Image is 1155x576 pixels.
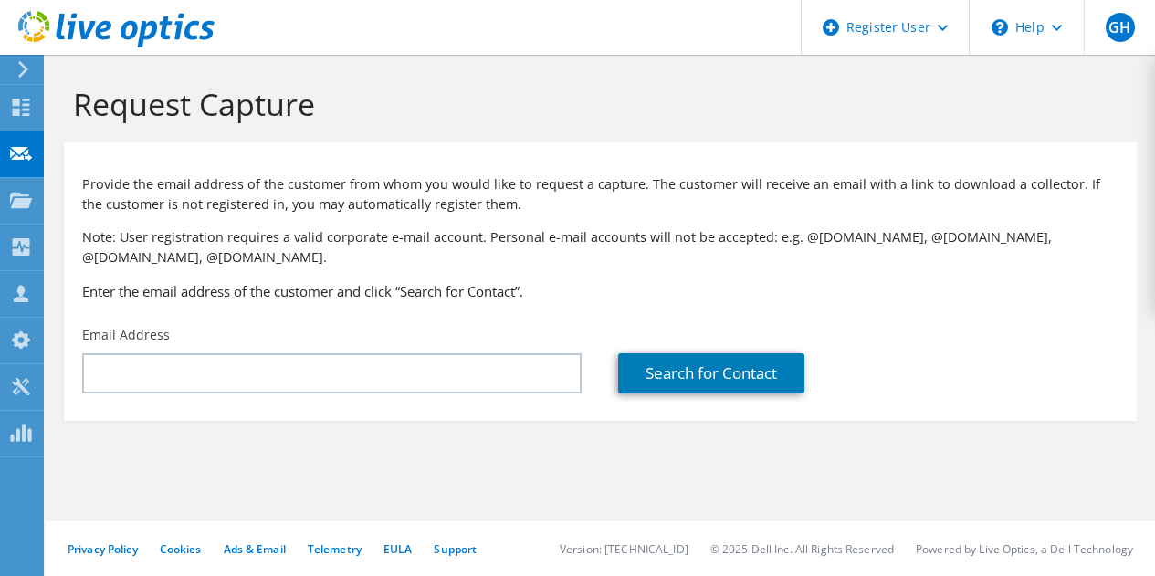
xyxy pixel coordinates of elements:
[68,541,138,557] a: Privacy Policy
[710,541,894,557] li: © 2025 Dell Inc. All Rights Reserved
[82,227,1118,267] p: Note: User registration requires a valid corporate e-mail account. Personal e-mail accounts will ...
[82,326,170,344] label: Email Address
[73,85,1118,123] h1: Request Capture
[560,541,688,557] li: Version: [TECHNICAL_ID]
[224,541,286,557] a: Ads & Email
[992,19,1008,36] svg: \n
[916,541,1133,557] li: Powered by Live Optics, a Dell Technology
[308,541,362,557] a: Telemetry
[82,281,1118,301] h3: Enter the email address of the customer and click “Search for Contact”.
[434,541,477,557] a: Support
[160,541,202,557] a: Cookies
[618,353,804,393] a: Search for Contact
[82,174,1118,215] p: Provide the email address of the customer from whom you would like to request a capture. The cust...
[1106,13,1135,42] span: GH
[383,541,412,557] a: EULA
